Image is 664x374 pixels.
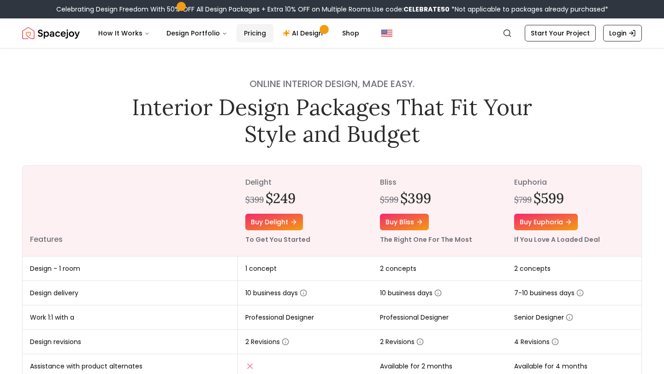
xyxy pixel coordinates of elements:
a: Buy bliss [380,214,429,230]
span: 7-10 business days [514,288,584,298]
span: Senior Designer [514,313,573,322]
span: *Not applicable to packages already purchased* [450,5,608,14]
th: Features [23,166,238,257]
h1: Interior Design Packages That Fit Your Style and Budget [125,94,539,147]
small: To Get You Started [245,235,310,244]
span: 2 Revisions [380,337,424,346]
td: Design revisions [23,330,238,354]
div: $599 [380,193,398,206]
td: Design delivery [23,281,238,305]
h2: $599 [534,190,564,206]
a: Start Your Project [525,25,596,41]
img: Spacejoy Logo [22,24,80,42]
button: How It Works [91,24,157,42]
a: Spacejoy [22,24,80,42]
h2: $249 [266,190,296,206]
td: Design - 1 room [23,257,238,281]
a: Buy delight [245,214,303,230]
span: 10 business days [380,288,442,298]
img: United States [381,28,392,39]
span: Use code: [372,5,450,14]
nav: Main [91,24,367,42]
span: 10 business days [245,288,307,298]
span: 2 Revisions [245,337,289,346]
td: Work 1:1 with a [23,305,238,330]
p: bliss [380,177,500,188]
span: Professional Designer [380,313,449,322]
div: Celebrating Design Freedom With 50% OFF All Design Packages + Extra 10% OFF on Multiple Rooms. [56,5,608,14]
nav: Global [22,18,642,48]
a: Pricing [237,24,273,42]
h4: Online interior design, made easy. [125,77,539,90]
div: $799 [514,193,532,206]
a: Shop [335,24,367,42]
span: 2 concepts [380,264,416,273]
a: Login [603,25,642,41]
small: If You Love A Loaded Deal [514,235,600,244]
span: 2 concepts [514,264,551,273]
a: Buy euphoria [514,214,578,230]
p: euphoria [514,177,634,188]
div: $399 [245,193,264,206]
h2: $399 [400,190,431,206]
span: 1 concept [245,264,277,273]
span: 4 Revisions [514,337,559,346]
a: AI Design [275,24,333,42]
p: delight [245,177,365,188]
small: The Right One For The Most [380,235,472,244]
button: Design Portfolio [159,24,235,42]
span: Professional Designer [245,313,314,322]
b: CELEBRATE50 [403,5,450,14]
